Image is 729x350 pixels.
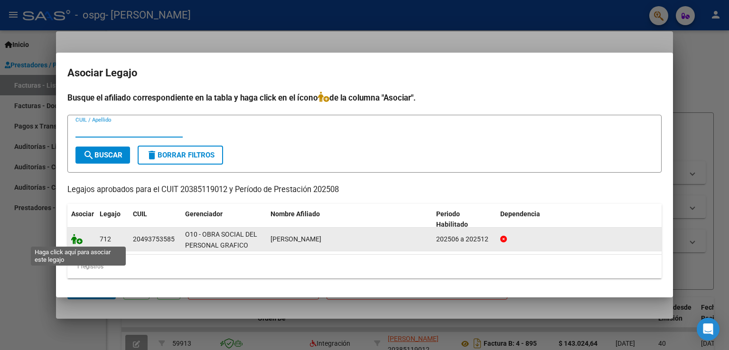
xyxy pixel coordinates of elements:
[67,64,662,82] h2: Asociar Legajo
[129,204,181,235] datatable-header-cell: CUIL
[496,204,662,235] datatable-header-cell: Dependencia
[697,318,720,341] div: Open Intercom Messenger
[436,210,468,229] span: Periodo Habilitado
[75,147,130,164] button: Buscar
[271,235,321,243] span: GOMEZ ALVAREZ JOAQUIN SEGUNDO
[500,210,540,218] span: Dependencia
[67,255,662,278] div: 1 registros
[146,149,158,161] mat-icon: delete
[432,204,496,235] datatable-header-cell: Periodo Habilitado
[271,210,320,218] span: Nombre Afiliado
[100,210,121,218] span: Legajo
[185,210,223,218] span: Gerenciador
[436,234,493,245] div: 202506 a 202512
[267,204,432,235] datatable-header-cell: Nombre Afiliado
[138,146,223,165] button: Borrar Filtros
[83,149,94,161] mat-icon: search
[67,92,662,104] h4: Busque el afiliado correspondiente en la tabla y haga click en el ícono de la columna "Asociar".
[83,151,122,159] span: Buscar
[133,210,147,218] span: CUIL
[67,184,662,196] p: Legajos aprobados para el CUIT 20385119012 y Período de Prestación 202508
[133,234,175,245] div: 20493753585
[146,151,215,159] span: Borrar Filtros
[100,235,111,243] span: 712
[71,210,94,218] span: Asociar
[185,230,257,249] span: O10 - OBRA SOCIAL DEL PERSONAL GRAFICO
[96,204,129,235] datatable-header-cell: Legajo
[67,204,96,235] datatable-header-cell: Asociar
[181,204,267,235] datatable-header-cell: Gerenciador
